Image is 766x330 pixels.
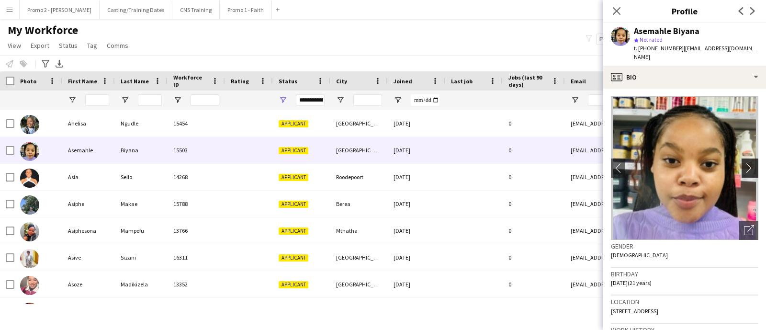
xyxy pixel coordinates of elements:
[68,78,97,85] span: First Name
[565,110,756,137] div: [EMAIL_ADDRESS][DOMAIN_NAME]
[588,94,751,106] input: Email Filter Input
[603,5,766,17] h3: Profile
[394,96,402,104] button: Open Filter Menu
[279,228,308,235] span: Applicant
[20,276,39,295] img: Asoze Madikizela
[388,298,445,324] div: [DATE]
[168,298,225,324] div: 14688
[353,94,382,106] input: City Filter Input
[231,78,249,85] span: Rating
[611,307,658,315] span: [STREET_ADDRESS]
[62,164,115,190] div: Asia
[565,217,756,244] div: [EMAIL_ADDRESS][DOMAIN_NAME]
[138,94,162,106] input: Last Name Filter Input
[611,279,652,286] span: [DATE] (21 years)
[279,201,308,208] span: Applicant
[20,142,39,161] img: Asemahle Biyana
[503,244,565,271] div: 0
[100,0,172,19] button: Casting/Training Dates
[330,244,388,271] div: [GEOGRAPHIC_DATA]
[83,39,101,52] a: Tag
[388,164,445,190] div: [DATE]
[739,221,758,240] div: Open photos pop-in
[168,244,225,271] div: 16311
[336,96,345,104] button: Open Filter Menu
[87,41,97,50] span: Tag
[27,39,53,52] a: Export
[571,78,586,85] span: Email
[330,110,388,137] div: [GEOGRAPHIC_DATA]
[565,164,756,190] div: [EMAIL_ADDRESS][DOMAIN_NAME]
[168,271,225,297] div: 13352
[279,147,308,154] span: Applicant
[62,298,115,324] div: Athabile Siphesihle
[168,110,225,137] div: 15454
[603,66,766,89] div: Bio
[59,41,78,50] span: Status
[20,195,39,215] img: Asiphe Makae
[20,303,39,322] img: Athabile Siphesihle Sokatsha
[172,0,220,19] button: CNS Training
[168,137,225,163] div: 15503
[121,96,129,104] button: Open Filter Menu
[279,281,308,288] span: Applicant
[634,45,755,60] span: | [EMAIL_ADDRESS][DOMAIN_NAME]
[220,0,272,19] button: Promo 1 - Faith
[640,36,663,43] span: Not rated
[279,96,287,104] button: Open Filter Menu
[62,244,115,271] div: Asive
[173,96,182,104] button: Open Filter Menu
[503,217,565,244] div: 0
[565,244,756,271] div: [EMAIL_ADDRESS][DOMAIN_NAME]
[68,96,77,104] button: Open Filter Menu
[388,137,445,163] div: [DATE]
[173,74,208,88] span: Workforce ID
[168,164,225,190] div: 14268
[503,191,565,217] div: 0
[62,137,115,163] div: Asemahle
[20,222,39,241] img: Asiphesona Mampofu
[634,45,684,52] span: t. [PHONE_NUMBER]
[121,78,149,85] span: Last Name
[62,217,115,244] div: Asiphesona
[388,191,445,217] div: [DATE]
[20,249,39,268] img: Asive Sizani
[115,217,168,244] div: Mampofu
[565,271,756,297] div: [EMAIL_ADDRESS][DOMAIN_NAME]
[168,191,225,217] div: 15788
[388,217,445,244] div: [DATE]
[191,94,219,106] input: Workforce ID Filter Input
[388,110,445,137] div: [DATE]
[611,96,758,240] img: Crew avatar or photo
[20,169,39,188] img: Asia Sello
[611,297,758,306] h3: Location
[503,271,565,297] div: 0
[8,41,21,50] span: View
[168,217,225,244] div: 13766
[107,41,128,50] span: Comms
[388,244,445,271] div: [DATE]
[503,137,565,163] div: 0
[411,94,439,106] input: Joined Filter Input
[115,110,168,137] div: Ngudle
[611,251,668,259] span: [DEMOGRAPHIC_DATA]
[55,39,81,52] a: Status
[115,191,168,217] div: Makae
[62,271,115,297] div: Asoze
[4,39,25,52] a: View
[20,78,36,85] span: Photo
[330,191,388,217] div: Berea
[20,0,100,19] button: Promo 2 - [PERSON_NAME]
[330,271,388,297] div: [GEOGRAPHIC_DATA]
[279,254,308,262] span: Applicant
[62,110,115,137] div: Anelisa
[330,164,388,190] div: Roodepoort
[330,298,388,324] div: [GEOGRAPHIC_DATA]
[31,41,49,50] span: Export
[565,137,756,163] div: [EMAIL_ADDRESS][DOMAIN_NAME]
[62,191,115,217] div: Asiphe
[596,34,647,45] button: Everyone11,192
[54,58,65,69] app-action-btn: Export XLSX
[394,78,412,85] span: Joined
[611,270,758,278] h3: Birthday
